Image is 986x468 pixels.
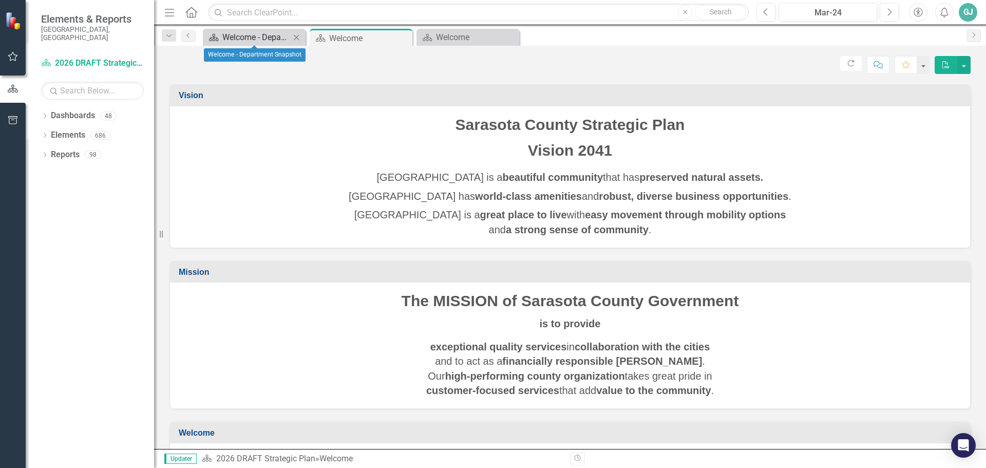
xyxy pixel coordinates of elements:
[426,385,559,396] strong: customer-focused services
[41,13,144,25] span: Elements & Reports
[51,149,80,161] a: Reports
[179,91,965,100] h3: Vision
[575,341,710,352] strong: collaboration with the cities
[85,151,101,159] div: 98
[222,31,290,44] div: Welcome - Department Snapshot
[164,454,197,464] span: Updater
[377,172,764,183] span: [GEOGRAPHIC_DATA] is a that has
[540,318,601,329] strong: is to provide
[41,25,144,42] small: [GEOGRAPHIC_DATA], [GEOGRAPHIC_DATA]
[779,3,877,22] button: Mar-24
[480,209,567,220] strong: great place to live
[216,454,315,463] a: 2026 DRAFT Strategic Plan
[402,292,739,309] span: The MISSION of Sarasota County Government
[204,48,306,62] div: Welcome - Department Snapshot
[100,111,117,120] div: 48
[426,341,714,397] span: in and to act as a . Our takes great pride in that add .
[329,32,410,45] div: Welcome
[179,268,965,277] h3: Mission
[430,341,567,352] strong: exceptional quality services
[596,385,711,396] strong: value to the community
[51,129,85,141] a: Elements
[51,110,95,122] a: Dashboards
[179,428,965,438] h3: Welcome
[475,191,582,202] strong: world-class amenities
[5,12,23,30] img: ClearPoint Strategy
[599,191,788,202] strong: robust, diverse business opportunities
[585,209,786,220] strong: easy movement through mobility options
[90,131,110,140] div: 686
[710,8,732,16] span: Search
[319,454,353,463] div: Welcome
[419,31,517,44] a: Welcome
[436,31,517,44] div: Welcome
[502,355,702,367] strong: financially responsible [PERSON_NAME]
[502,172,603,183] strong: beautiful community
[959,3,977,22] button: GJ
[951,433,976,458] div: Open Intercom Messenger
[639,172,763,183] strong: preserved natural assets.
[782,7,874,19] div: Mar-24
[506,224,649,235] strong: a strong sense of community
[456,116,685,133] span: Sarasota County Strategic Plan
[445,370,625,382] strong: high-performing county organization
[349,191,791,202] span: [GEOGRAPHIC_DATA] has and .
[528,142,613,159] span: Vision 2041
[41,58,144,69] a: 2026 DRAFT Strategic Plan
[202,453,562,465] div: »
[205,31,290,44] a: Welcome - Department Snapshot
[695,5,746,20] button: Search
[41,82,144,100] input: Search Below...
[208,4,749,22] input: Search ClearPoint...
[354,209,786,235] span: [GEOGRAPHIC_DATA] is a with and .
